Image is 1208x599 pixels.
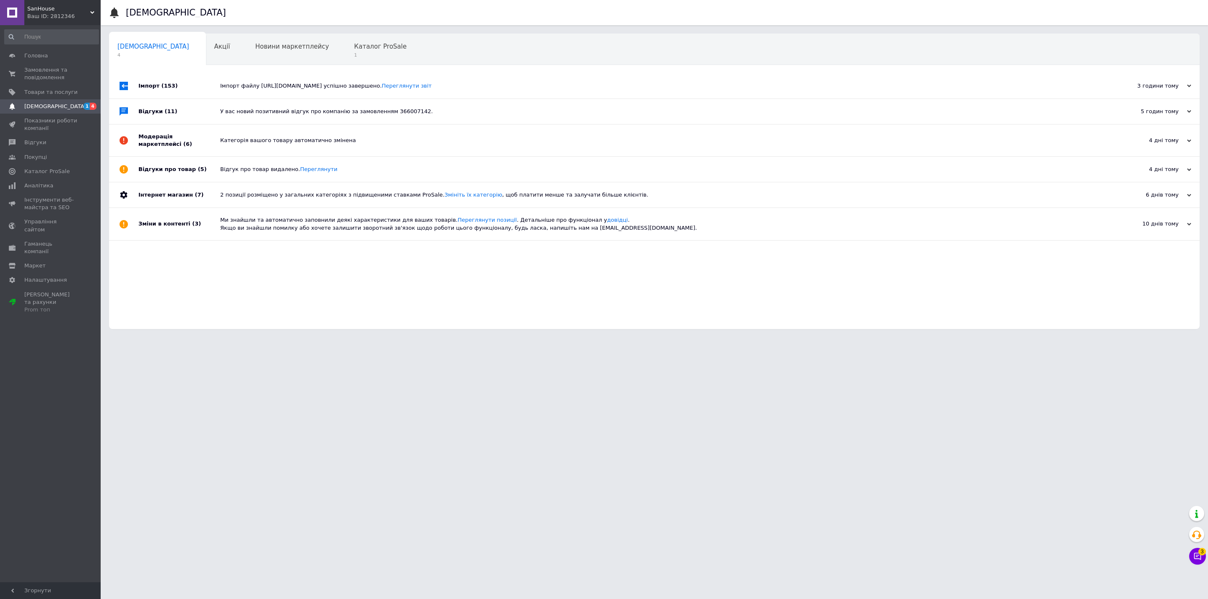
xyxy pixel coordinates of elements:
[24,88,78,96] span: Товари та послуги
[214,43,230,50] span: Акції
[24,196,78,211] span: Інструменти веб-майстра та SEO
[354,52,406,58] span: 1
[24,66,78,81] span: Замовлення та повідомлення
[138,182,220,207] div: Інтернет магазин
[27,13,101,20] div: Ваш ID: 2812346
[24,168,70,175] span: Каталог ProSale
[1107,82,1191,90] div: 3 години тому
[24,139,46,146] span: Відгуки
[165,108,177,114] span: (11)
[24,117,78,132] span: Показники роботи компанії
[607,217,628,223] a: довідці
[24,306,78,314] div: Prom топ
[90,103,96,110] span: 4
[445,192,502,198] a: Змініть їх категорію
[255,43,329,50] span: Новини маркетплейсу
[24,52,48,60] span: Головна
[138,124,220,156] div: Модерація маркетплейсі
[1189,548,1206,565] button: Чат з покупцем3
[138,99,220,124] div: Відгуки
[1107,108,1191,115] div: 5 годин тому
[138,73,220,99] div: Імпорт
[220,82,1107,90] div: Імпорт файлу [URL][DOMAIN_NAME] успішно завершено.
[220,137,1107,144] div: Категорія вашого товару автоматично змінена
[117,43,189,50] span: [DEMOGRAPHIC_DATA]
[220,191,1107,199] div: 2 позиції розміщено у загальних категоріях з підвищеними ставками ProSale. , щоб платити менше та...
[117,52,189,58] span: 4
[220,166,1107,173] div: Відгук про товар видалено.
[354,43,406,50] span: Каталог ProSale
[126,8,226,18] h1: [DEMOGRAPHIC_DATA]
[24,262,46,270] span: Маркет
[198,166,207,172] span: (5)
[1107,220,1191,228] div: 10 днів тому
[195,192,203,198] span: (7)
[138,157,220,182] div: Відгуки про товар
[1107,166,1191,173] div: 4 дні тому
[27,5,90,13] span: SanHouse
[192,220,201,227] span: (3)
[161,83,178,89] span: (153)
[83,103,90,110] span: 1
[300,166,337,172] a: Переглянути
[1107,191,1191,199] div: 6 днів тому
[24,153,47,161] span: Покупці
[24,103,86,110] span: [DEMOGRAPHIC_DATA]
[382,83,432,89] a: Переглянути звіт
[1198,548,1206,555] span: 3
[24,291,78,314] span: [PERSON_NAME] та рахунки
[1107,137,1191,144] div: 4 дні тому
[24,218,78,233] span: Управління сайтом
[138,208,220,240] div: Зміни в контенті
[4,29,99,44] input: Пошук
[183,141,192,147] span: (6)
[24,276,67,284] span: Налаштування
[24,240,78,255] span: Гаманець компанії
[220,216,1107,231] div: Ми знайшли та автоматично заповнили деякі характеристики для ваших товарів. . Детальніше про функ...
[24,182,53,189] span: Аналітика
[458,217,517,223] a: Переглянути позиції
[220,108,1107,115] div: У вас новий позитивний відгук про компанію за замовленням 366007142.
